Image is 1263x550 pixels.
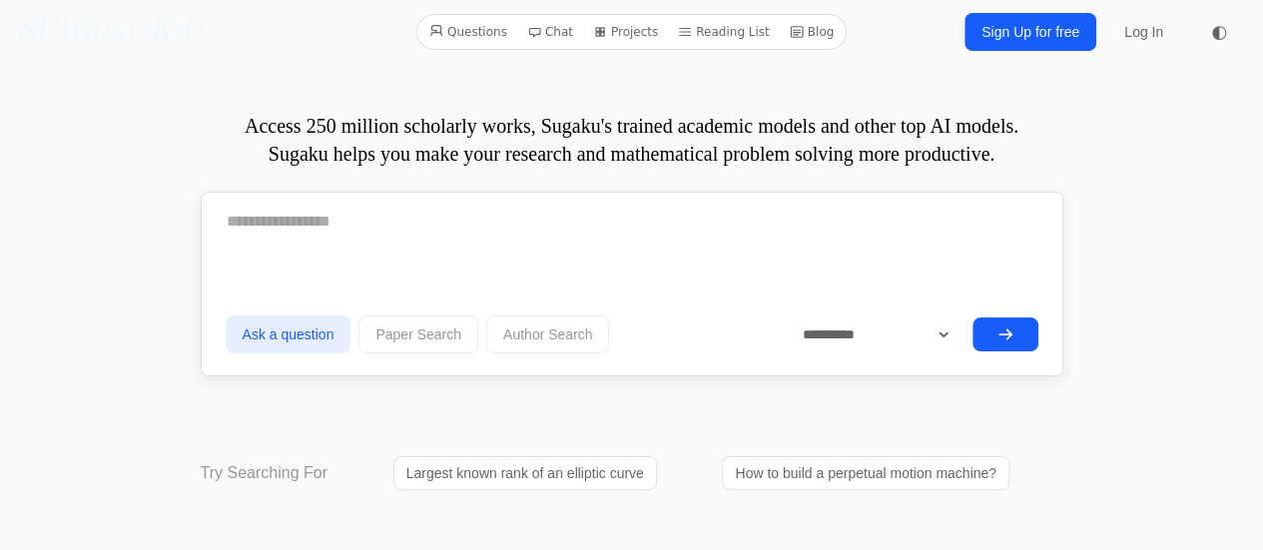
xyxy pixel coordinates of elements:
p: Access 250 million scholarly works, Sugaku's trained academic models and other top AI models. Sug... [201,112,1063,168]
a: How to build a perpetual motion machine? [722,456,1009,490]
a: Largest known rank of an elliptic curve [393,456,657,490]
a: Log In [1112,14,1175,50]
i: SU\G [16,17,92,47]
a: Chat [519,19,581,45]
button: Paper Search [358,315,478,353]
button: ◐ [1199,12,1239,52]
a: Questions [421,19,515,45]
i: /K·U [136,17,203,47]
a: Reading List [670,19,778,45]
a: Sign Up for free [964,13,1096,51]
p: Try Searching For [201,461,327,485]
a: Projects [585,19,666,45]
a: Blog [782,19,843,45]
span: ◐ [1211,23,1227,41]
a: SU\G(𝔸)/K·U [16,14,203,50]
button: Ask a question [226,315,351,353]
button: Author Search [486,315,610,353]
